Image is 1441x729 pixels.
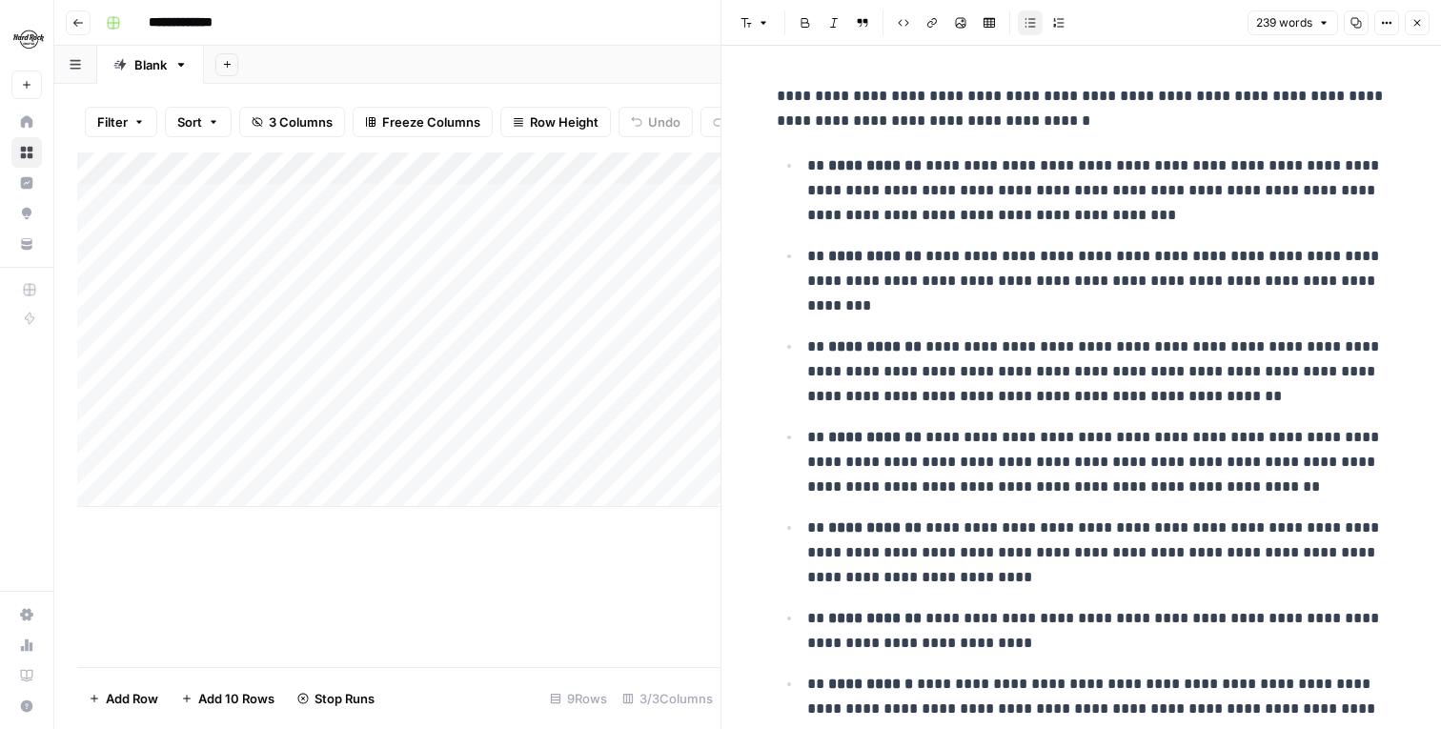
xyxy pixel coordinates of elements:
button: Filter [85,107,157,137]
span: Undo [648,112,680,132]
div: 9 Rows [542,683,615,714]
div: 3/3 Columns [615,683,720,714]
button: Sort [165,107,232,137]
span: 3 Columns [269,112,333,132]
button: Add Row [77,683,170,714]
a: Home [11,107,42,137]
button: Help + Support [11,691,42,721]
button: Add 10 Rows [170,683,286,714]
a: Usage [11,630,42,660]
button: 3 Columns [239,107,345,137]
button: Freeze Columns [353,107,493,137]
span: Add 10 Rows [198,689,274,708]
img: Hard Rock Digital Logo [11,22,46,56]
span: Sort [177,112,202,132]
a: Your Data [11,229,42,259]
button: Stop Runs [286,683,386,714]
button: Row Height [500,107,611,137]
span: Row Height [530,112,599,132]
a: Opportunities [11,198,42,229]
span: Add Row [106,689,158,708]
a: Settings [11,599,42,630]
div: Blank [134,55,167,74]
span: Stop Runs [315,689,375,708]
span: Freeze Columns [382,112,480,132]
span: Filter [97,112,128,132]
button: 239 words [1248,10,1338,35]
a: Insights [11,168,42,198]
a: Learning Hub [11,660,42,691]
button: Workspace: Hard Rock Digital [11,15,42,63]
a: Blank [97,46,204,84]
button: Undo [619,107,693,137]
a: Browse [11,137,42,168]
span: 239 words [1256,14,1312,31]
